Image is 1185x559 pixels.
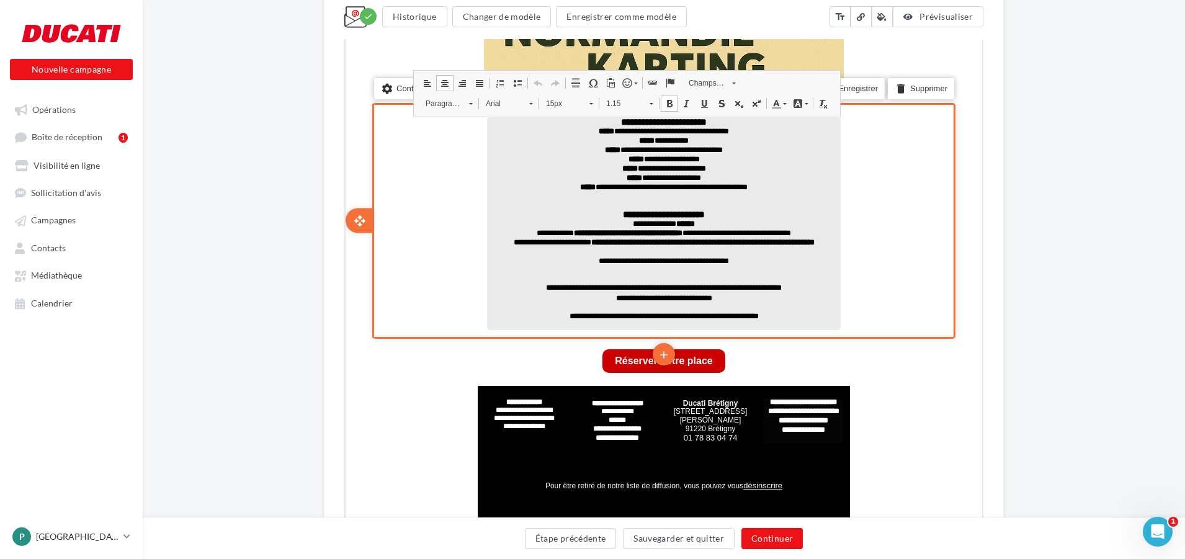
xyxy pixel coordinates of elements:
[34,160,100,171] span: Visibilité en ligne
[141,207,495,216] p: de 3 à 6 pilotes par moto (à constituer par vos soins)
[141,141,495,151] p: aux côtés des équipes Ducati !
[31,271,82,281] span: Médiathèque
[7,208,135,231] a: Campagnes
[141,132,495,141] p: Relevez le défi et vivez une expérience unique d’endurance mini moto
[280,197,337,207] strong: Prix par moto :
[294,169,316,179] strong: Date :
[556,6,686,27] button: Enregistrer comme modèle
[31,187,101,198] span: Sollicitation d'avis
[230,179,251,188] strong: Lieu :
[7,154,135,176] a: Visibilité en ligne
[7,98,135,120] a: Opérations
[297,38,340,84] img: Ducati_Shield_2D_W.png
[176,109,460,122] strong: Endurance Mini Moto by Ducati Paris – 4 Heures
[118,133,128,143] div: 1
[382,6,447,27] button: Historique
[893,6,983,27] button: Prévisualiser
[19,530,25,543] span: P
[829,6,851,27] button: text_fields
[7,181,135,203] a: Sollicitation d'avis
[1143,517,1173,547] iframe: Intercom live chat
[7,236,135,259] a: Contacts
[32,132,102,143] span: Boîte de réception
[141,188,495,197] p: YCF88 (fournie)
[741,528,803,549] button: Continuer
[141,169,495,179] p: [DATE]
[360,8,377,25] div: Modifications enregistrées
[31,243,66,253] span: Contacts
[364,12,373,21] i: check
[261,188,318,197] strong: Type de moto :
[191,216,311,225] strong: Nombre de motos disponibles :
[7,292,135,314] a: Calendrier
[525,528,617,549] button: Étape précédente
[365,10,400,19] u: Cliquez-ici
[31,298,73,308] span: Calendrier
[141,197,495,207] p: 590 €
[452,6,552,27] button: Changer de modèle
[919,11,973,22] span: Prévisualiser
[32,104,76,115] span: Opérations
[10,59,133,80] button: Nouvelle campagne
[31,215,76,226] span: Campagnes
[1168,517,1178,527] span: 1
[7,264,135,286] a: Médiathèque
[36,530,118,543] p: [GEOGRAPHIC_DATA]
[237,10,365,19] span: L'email ne s'affiche pas correctement ?
[834,11,846,23] i: text_fields
[208,207,240,216] strong: Équipe :
[141,216,495,225] p: 13 (premiers inscrits, premiers servis)
[623,528,735,549] button: Sauvegarder et quitter
[7,125,135,148] a: Boîte de réception1
[141,179,495,188] p: Normandie Karting – [STREET_ADDRESS]
[365,9,400,19] a: Cliquez-ici
[10,525,133,548] a: P [GEOGRAPHIC_DATA]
